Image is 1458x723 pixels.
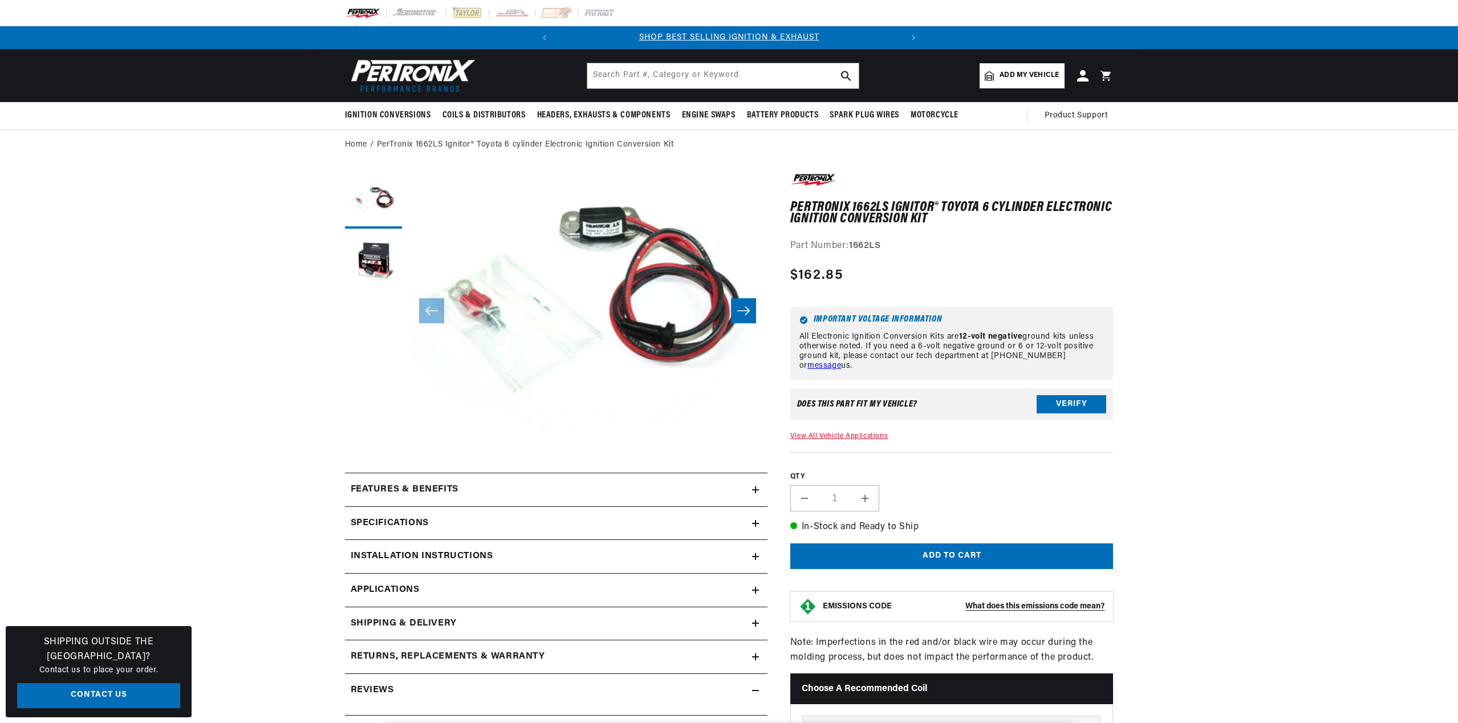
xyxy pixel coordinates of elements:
a: PerTronix 1662LS Ignitor® Toyota 6 cylinder Electronic Ignition Conversion Kit [377,139,674,151]
p: In-Stock and Ready to Ship [790,520,1114,535]
span: Coils & Distributors [442,109,526,121]
span: Spark Plug Wires [830,109,899,121]
button: Add to cart [790,543,1114,569]
strong: What does this emissions code mean? [965,602,1104,611]
summary: Returns, Replacements & Warranty [345,640,767,673]
a: Contact Us [17,683,180,709]
button: Translation missing: en.sections.announcements.next_announcement [902,26,925,49]
h2: Specifications [351,516,429,531]
strong: 1662LS [849,241,881,250]
div: Does This part fit My vehicle? [797,400,917,409]
a: Add my vehicle [980,63,1064,88]
a: Home [345,139,367,151]
h2: Features & Benefits [351,482,458,497]
button: search button [834,63,859,88]
a: SHOP BEST SELLING IGNITION & EXHAUST [639,33,819,42]
summary: Features & Benefits [345,473,767,506]
p: Contact us to place your order. [17,664,180,677]
h2: Returns, Replacements & Warranty [351,649,545,664]
summary: Coils & Distributors [437,102,531,129]
summary: Motorcycle [905,102,964,129]
button: Verify [1037,395,1106,413]
strong: 12-volt negative [959,332,1023,341]
nav: breadcrumbs [345,139,1114,151]
button: EMISSIONS CODEWhat does this emissions code mean? [823,602,1105,612]
strong: EMISSIONS CODE [823,602,892,611]
h2: Installation instructions [351,549,493,564]
summary: Product Support [1045,102,1114,129]
summary: Specifications [345,507,767,540]
span: Headers, Exhausts & Components [537,109,671,121]
media-gallery: Gallery Viewer [345,172,767,450]
a: View All Vehicle Applications [790,433,888,440]
span: $162.85 [790,265,843,286]
summary: Engine Swaps [676,102,741,129]
button: Slide left [419,298,444,323]
h6: Important Voltage Information [799,316,1104,324]
summary: Headers, Exhausts & Components [531,102,676,129]
a: Applications [345,574,767,607]
h2: Shipping & Delivery [351,616,457,631]
summary: Spark Plug Wires [824,102,905,129]
button: Load image 2 in gallery view [345,234,402,291]
span: Engine Swaps [682,109,736,121]
input: Search Part #, Category or Keyword [587,63,859,88]
summary: Shipping & Delivery [345,607,767,640]
summary: Installation instructions [345,540,767,573]
div: Part Number: [790,239,1114,254]
summary: Battery Products [741,102,825,129]
img: Emissions code [799,598,817,616]
span: Product Support [1045,109,1108,122]
h2: Reviews [351,683,394,698]
h1: PerTronix 1662LS Ignitor® Toyota 6 cylinder Electronic Ignition Conversion Kit [790,202,1114,225]
span: Battery Products [747,109,819,121]
label: QTY [790,472,1114,482]
h3: Shipping Outside the [GEOGRAPHIC_DATA]? [17,635,180,664]
span: Ignition Conversions [345,109,431,121]
slideshow-component: Translation missing: en.sections.announcements.announcement_bar [316,26,1142,49]
span: Add my vehicle [1000,70,1059,81]
div: 1 of 2 [556,31,902,44]
summary: Reviews [345,674,767,707]
button: Load image 1 in gallery view [345,172,402,229]
summary: Ignition Conversions [345,102,437,129]
img: Pertronix [345,56,476,95]
span: Motorcycle [911,109,959,121]
span: Applications [351,583,420,598]
button: Translation missing: en.sections.announcements.previous_announcement [533,26,556,49]
h2: Choose a Recommended Coil [790,673,1114,704]
div: Announcement [556,31,902,44]
p: All Electronic Ignition Conversion Kits are ground kits unless otherwise noted. If you need a 6-v... [799,332,1104,371]
a: message [807,361,841,370]
button: Slide right [731,298,756,323]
